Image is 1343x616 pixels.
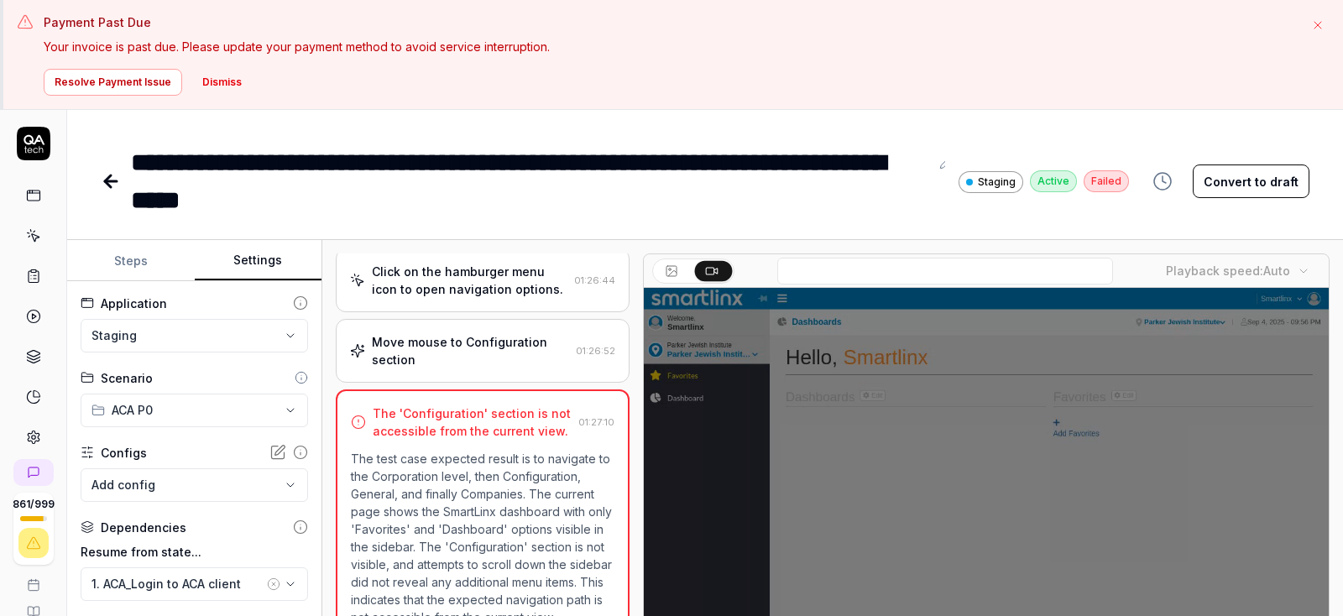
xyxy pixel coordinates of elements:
[372,333,569,368] div: Move mouse to Configuration section
[101,444,147,462] div: Configs
[44,38,1296,55] p: Your invoice is past due. Please update your payment method to avoid service interruption.
[13,459,54,486] a: New conversation
[13,499,55,509] span: 861 / 999
[44,69,182,96] button: Resolve Payment Issue
[1193,164,1309,198] button: Convert to draft
[101,295,167,312] div: Application
[81,543,308,561] label: Resume from state...
[101,369,153,387] div: Scenario
[1084,170,1129,192] div: Failed
[81,319,308,352] button: Staging
[192,69,252,96] button: Dismiss
[1166,262,1290,279] div: Playback speed:
[44,13,1296,31] h3: Payment Past Due
[372,263,567,298] div: Click on the hamburger menu icon to open navigation options.
[578,416,614,428] time: 01:27:10
[373,405,572,440] div: The 'Configuration' section is not accessible from the current view.
[112,401,153,419] span: ACA P0
[1142,164,1183,198] button: View version history
[576,345,615,357] time: 01:26:52
[195,241,322,281] button: Settings
[91,575,264,593] div: 1. ACA_Login to ACA client
[81,394,308,427] button: ACA P0
[67,241,195,281] button: Steps
[7,565,60,592] a: Book a call with us
[81,567,308,601] button: 1. ACA_Login to ACA client
[101,519,186,536] div: Dependencies
[91,326,137,344] span: Staging
[1030,170,1077,192] div: Active
[959,170,1023,193] a: Staging
[978,175,1016,190] span: Staging
[574,274,615,286] time: 01:26:44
